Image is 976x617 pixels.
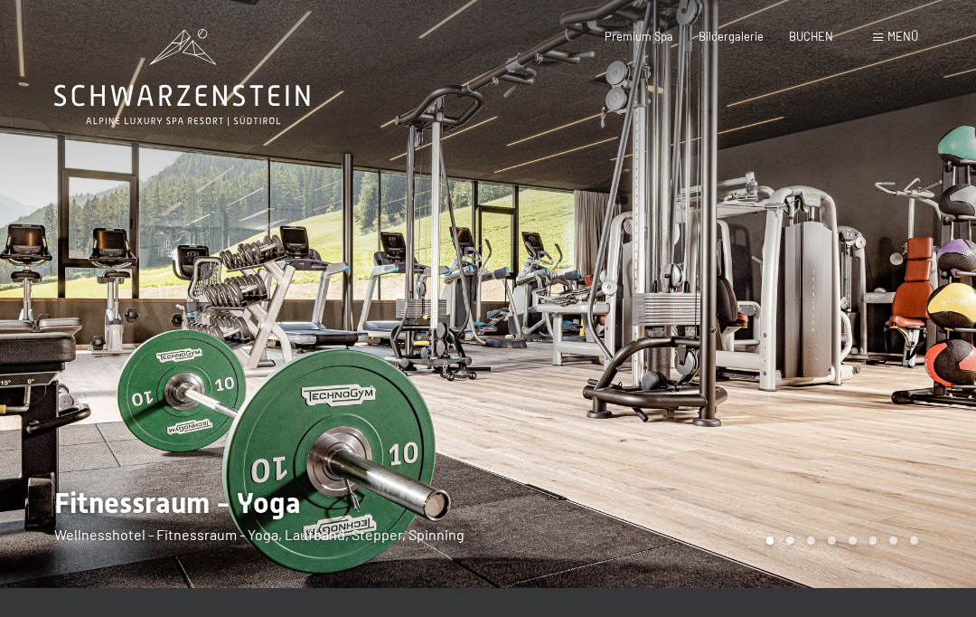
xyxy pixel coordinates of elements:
span: Menü [887,29,918,43]
a: Premium Spa [605,29,673,43]
div: Carousel Page 5 [849,536,857,545]
div: Carousel Page 1 (Current Slide) [766,536,774,545]
div: Carousel Page 2 [786,536,794,545]
div: Carousel Page 7 [889,536,897,545]
a: BUCHEN [789,29,833,43]
div: Carousel Page 8 [910,536,918,545]
div: Carousel Page 4 [828,536,836,545]
a: Bildergalerie [699,29,764,43]
div: Carousel Page 6 [869,536,877,545]
div: Carousel Page 3 [807,536,815,545]
div: Carousel Pagination [760,536,918,545]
